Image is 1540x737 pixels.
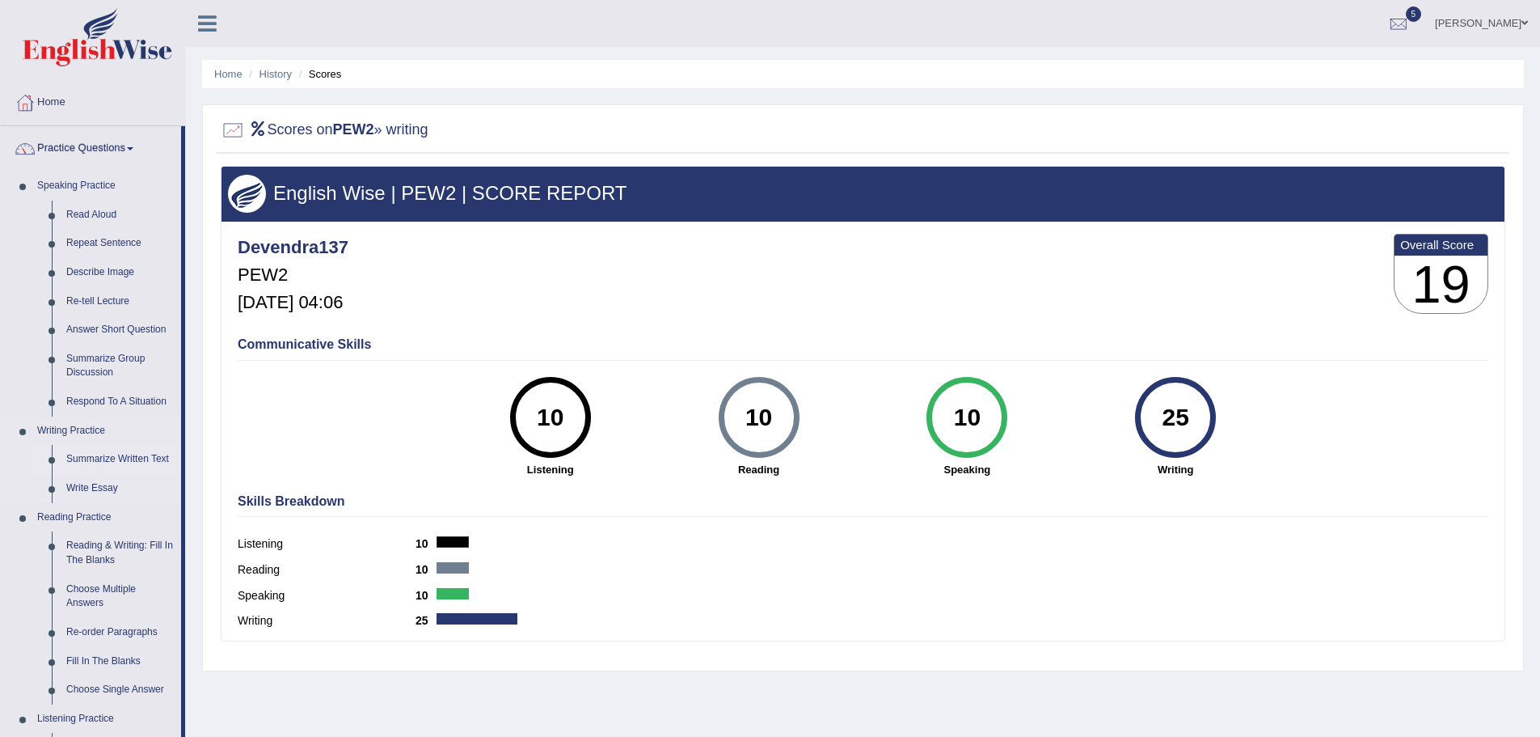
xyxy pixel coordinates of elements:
b: 10 [416,537,437,550]
b: PEW2 [333,121,374,138]
label: Speaking [238,587,416,604]
span: 5 [1406,6,1422,22]
a: Choose Multiple Answers [59,575,181,618]
a: Write Essay [59,474,181,503]
div: 25 [1146,383,1205,451]
a: Re-order Paragraphs [59,618,181,647]
b: 10 [416,563,437,576]
a: Summarize Written Text [59,445,181,474]
label: Reading [238,561,416,578]
div: 10 [938,383,997,451]
a: Listening Practice [30,705,181,734]
h3: English Wise | PEW2 | SCORE REPORT [228,183,1498,204]
label: Listening [238,536,416,553]
a: Writing Practice [30,417,181,446]
a: History [259,68,292,80]
b: 25 [416,614,437,627]
a: Reading Practice [30,503,181,532]
a: Home [1,80,185,121]
a: Choose Single Answer [59,676,181,705]
h3: 19 [1394,256,1487,314]
a: Summarize Group Discussion [59,345,181,388]
a: Practice Questions [1,126,181,167]
b: 10 [416,589,437,602]
h5: PEW2 [238,265,348,285]
a: Speaking Practice [30,172,181,201]
a: Home [214,68,243,80]
a: Reading & Writing: Fill In The Blanks [59,532,181,574]
div: 10 [729,383,788,451]
h5: [DATE] 04:06 [238,293,348,312]
strong: Writing [1079,462,1272,477]
strong: Reading [663,462,855,477]
a: Read Aloud [59,201,181,230]
b: Overall Score [1400,238,1482,252]
h4: Devendra137 [238,238,348,257]
a: Answer Short Question [59,316,181,345]
a: Respond To A Situation [59,388,181,417]
h4: Skills Breakdown [238,494,1488,509]
li: Scores [295,66,342,82]
a: Repeat Sentence [59,229,181,258]
a: Fill In The Blanks [59,647,181,676]
strong: Speaking [871,462,1063,477]
a: Re-tell Lecture [59,287,181,316]
strong: Listening [454,462,647,477]
h2: Scores on » writing [221,118,428,142]
label: Writing [238,612,416,629]
img: wings.png [228,175,266,213]
h4: Communicative Skills [238,337,1488,352]
div: 10 [521,383,580,451]
a: Describe Image [59,258,181,287]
